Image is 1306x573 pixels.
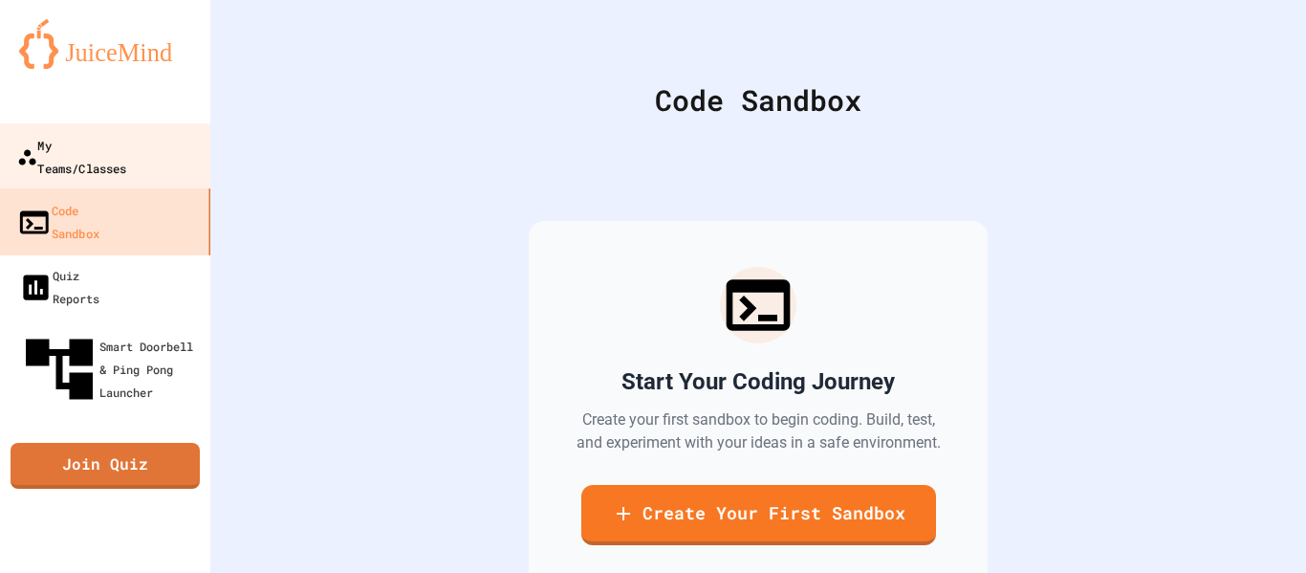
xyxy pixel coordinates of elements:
[19,264,99,310] div: Quiz Reports
[11,443,200,489] a: Join Quiz
[575,408,942,454] p: Create your first sandbox to begin coding. Build, test, and experiment with your ideas in a safe ...
[621,366,895,397] h2: Start Your Coding Journey
[17,198,99,245] div: Code Sandbox
[581,485,936,545] a: Create Your First Sandbox
[258,78,1258,121] div: Code Sandbox
[19,329,203,409] div: Smart Doorbell & Ping Pong Launcher
[17,133,127,180] div: My Teams/Classes
[19,19,191,69] img: logo-orange.svg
